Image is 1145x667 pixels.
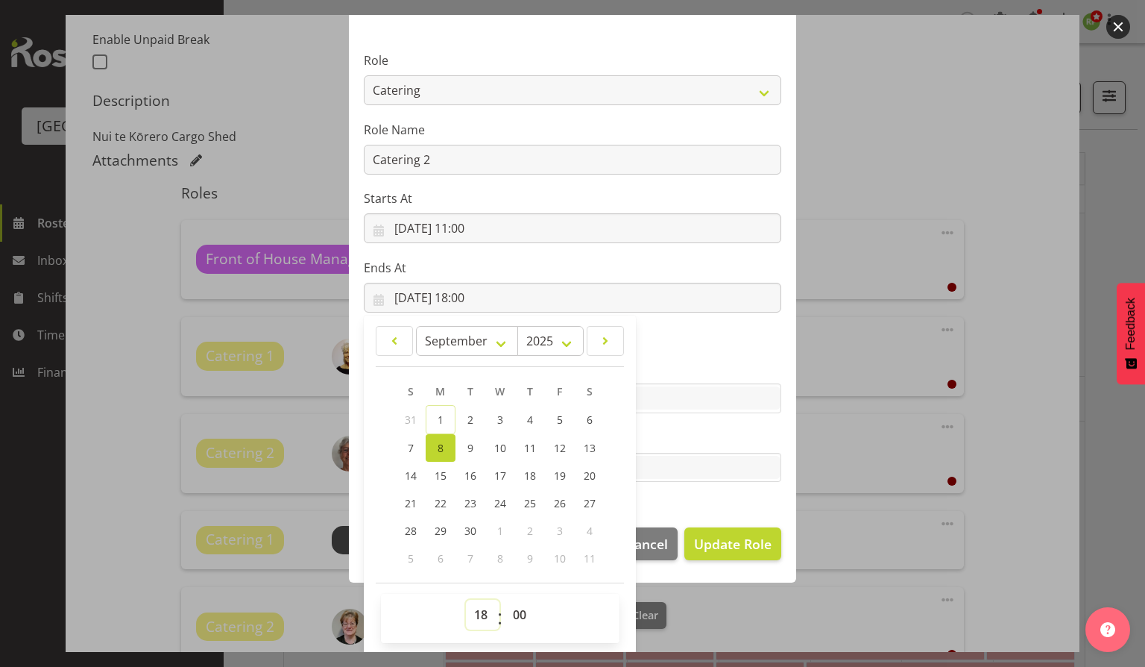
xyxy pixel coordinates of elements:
[364,51,781,69] label: Role
[557,524,563,538] span: 3
[694,534,772,554] span: Update Role
[438,551,444,566] span: 6
[1100,622,1115,637] img: help-xxl-2.png
[616,527,677,560] button: Cancel
[587,384,593,398] span: S
[455,517,485,545] a: 30
[364,283,781,313] input: Click to select...
[467,413,473,427] span: 2
[485,405,515,434] a: 3
[485,489,515,517] a: 24
[575,434,605,462] a: 13
[467,384,473,398] span: T
[464,524,476,538] span: 30
[455,489,485,517] a: 23
[587,524,593,538] span: 4
[455,405,485,434] a: 2
[497,413,503,427] span: 3
[494,441,506,455] span: 10
[405,469,417,483] span: 14
[405,413,417,427] span: 31
[524,441,536,455] span: 11
[408,551,414,566] span: 5
[584,496,596,510] span: 27
[515,489,545,517] a: 25
[1124,298,1138,350] span: Feedback
[426,405,455,434] a: 1
[435,384,445,398] span: M
[364,190,781,207] label: Starts At
[545,489,575,517] a: 26
[497,551,503,566] span: 8
[438,441,444,455] span: 8
[464,469,476,483] span: 16
[527,551,533,566] span: 9
[438,413,444,427] span: 1
[497,600,502,637] span: :
[587,413,593,427] span: 6
[554,441,566,455] span: 12
[557,384,562,398] span: F
[396,434,426,462] a: 7
[557,413,563,427] span: 5
[515,405,545,434] a: 4
[435,524,447,538] span: 29
[405,496,417,510] span: 21
[524,469,536,483] span: 18
[426,517,455,545] a: 29
[426,434,455,462] a: 8
[554,551,566,566] span: 10
[554,496,566,510] span: 26
[485,434,515,462] a: 10
[396,517,426,545] a: 28
[467,441,473,455] span: 9
[426,462,455,489] a: 15
[527,413,533,427] span: 4
[495,384,505,398] span: W
[515,462,545,489] a: 18
[575,405,605,434] a: 6
[527,384,533,398] span: T
[455,462,485,489] a: 16
[524,496,536,510] span: 25
[426,489,455,517] a: 22
[626,534,668,554] span: Cancel
[584,469,596,483] span: 20
[527,524,533,538] span: 2
[364,259,781,277] label: Ends At
[545,405,575,434] a: 5
[584,441,596,455] span: 13
[494,496,506,510] span: 24
[575,462,605,489] a: 20
[515,434,545,462] a: 11
[364,121,781,139] label: Role Name
[408,384,414,398] span: S
[396,489,426,517] a: 21
[364,145,781,175] input: E.g. Waiter 1
[545,462,575,489] a: 19
[485,462,515,489] a: 17
[545,434,575,462] a: 12
[584,551,596,566] span: 11
[464,496,476,510] span: 23
[554,469,566,483] span: 19
[1117,283,1145,384] button: Feedback - Show survey
[455,434,485,462] a: 9
[575,489,605,517] a: 27
[494,469,506,483] span: 17
[467,551,473,566] span: 7
[497,524,503,538] span: 1
[435,496,447,510] span: 22
[684,527,781,560] button: Update Role
[364,213,781,243] input: Click to select...
[405,524,417,538] span: 28
[408,441,414,455] span: 7
[435,469,447,483] span: 15
[396,462,426,489] a: 14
